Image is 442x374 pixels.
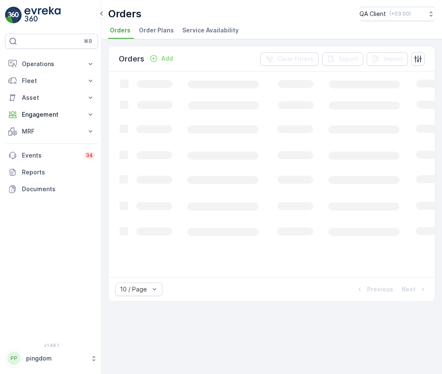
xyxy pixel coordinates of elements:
[367,52,408,66] button: Import
[383,55,403,63] p: Import
[322,52,363,66] button: Export
[22,151,79,160] p: Events
[5,56,98,72] button: Operations
[161,54,173,63] p: Add
[146,53,176,64] button: Add
[22,185,95,193] p: Documents
[139,26,174,35] span: Order Plans
[22,110,81,119] p: Engagement
[5,89,98,106] button: Asset
[5,181,98,198] a: Documents
[402,285,415,294] p: Next
[22,93,81,102] p: Asset
[339,55,358,63] p: Export
[26,354,86,363] p: pingdom
[24,7,61,24] img: logo_light-DOdMpM7g.png
[389,11,411,17] p: ( +03:00 )
[22,77,81,85] p: Fleet
[5,350,98,367] button: PPpingdom
[7,352,21,365] div: PP
[86,152,93,159] p: 34
[119,53,144,65] p: Orders
[5,123,98,140] button: MRF
[5,164,98,181] a: Reports
[359,7,435,21] button: QA Client(+03:00)
[84,38,92,45] p: ⌘B
[401,284,428,294] button: Next
[354,284,394,294] button: Previous
[5,7,22,24] img: logo
[5,72,98,89] button: Fleet
[110,26,130,35] span: Orders
[260,52,319,66] button: Clear Filters
[22,127,81,136] p: MRF
[108,7,141,21] p: Orders
[5,106,98,123] button: Engagement
[277,55,314,63] p: Clear Filters
[182,26,239,35] span: Service Availability
[367,285,393,294] p: Previous
[5,147,98,164] a: Events34
[359,10,386,18] p: QA Client
[5,343,98,348] span: v 1.48.1
[22,168,95,176] p: Reports
[22,60,81,68] p: Operations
